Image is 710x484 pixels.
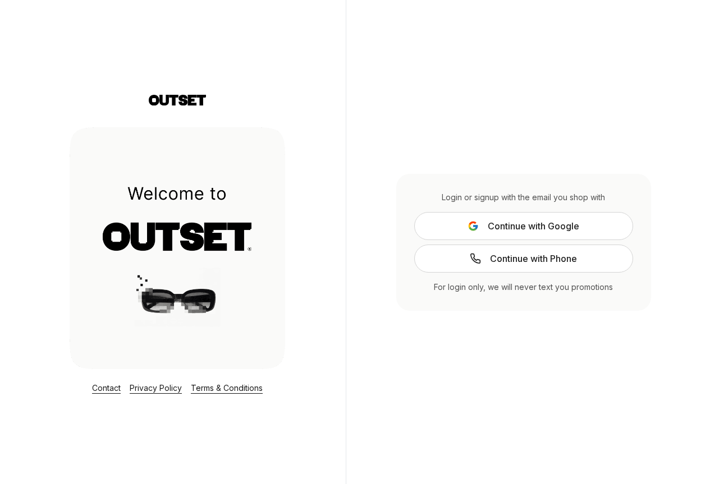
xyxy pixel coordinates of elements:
[414,212,633,240] button: Continue with Google
[414,282,633,293] div: For login only, we will never text you promotions
[490,252,577,265] span: Continue with Phone
[191,383,263,393] a: Terms & Conditions
[414,245,633,273] a: Continue with Phone
[130,383,182,393] a: Privacy Policy
[92,383,121,393] a: Contact
[414,192,633,203] div: Login or signup with the email you shop with
[488,219,579,233] span: Continue with Google
[70,127,285,369] img: Login Layout Image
